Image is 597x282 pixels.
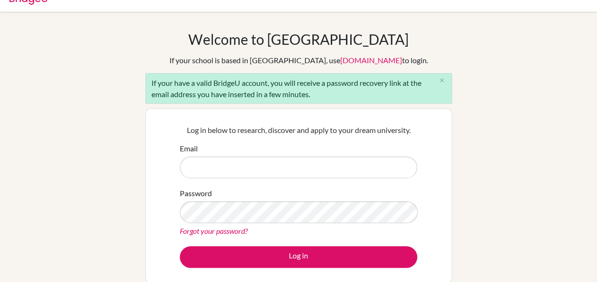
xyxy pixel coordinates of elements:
label: Email [180,143,198,154]
p: Log in below to research, discover and apply to your dream university. [180,124,417,136]
div: If your school is based in [GEOGRAPHIC_DATA], use to login. [169,55,428,66]
h1: Welcome to [GEOGRAPHIC_DATA] [188,31,409,48]
label: Password [180,188,212,199]
a: [DOMAIN_NAME] [340,56,402,65]
button: Close [433,74,452,88]
div: If your have a valid BridgeU account, you will receive a password recovery link at the email addr... [145,73,452,104]
button: Log in [180,246,417,268]
i: close [438,77,446,84]
a: Forgot your password? [180,226,248,235]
